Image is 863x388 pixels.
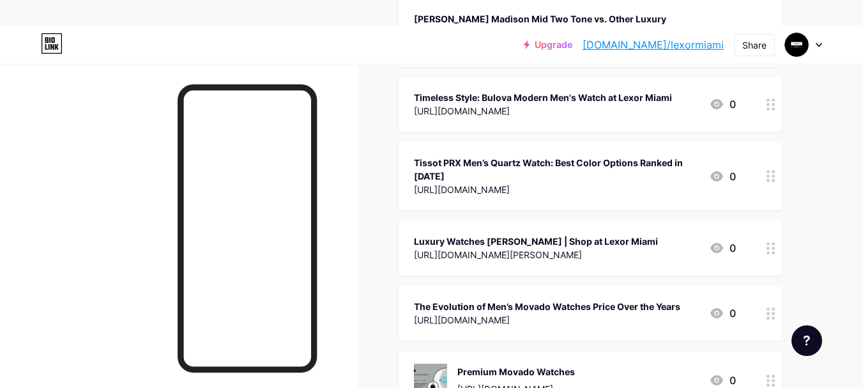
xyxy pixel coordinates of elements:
[414,248,658,261] div: [URL][DOMAIN_NAME][PERSON_NAME]
[709,306,736,321] div: 0
[784,33,809,57] img: lexormiami
[709,240,736,256] div: 0
[414,300,680,313] div: The Evolution of Men’s Movado Watches Price Over the Years
[709,25,736,40] div: 0
[414,235,658,248] div: Luxury Watches [PERSON_NAME] | Shop at Lexor Miami
[524,40,572,50] a: Upgrade
[709,373,736,388] div: 0
[742,38,767,52] div: Share
[583,37,724,52] a: [DOMAIN_NAME]/lexormiami
[709,169,736,184] div: 0
[414,313,680,327] div: [URL][DOMAIN_NAME]
[414,156,699,183] div: Tissot PRX Men’s Quartz Watch: Best Color Options Ranked in [DATE]
[414,91,672,104] div: Timeless Style: Bulova Modern Men's Watch at Lexor Miami
[414,12,699,39] div: [PERSON_NAME] Madison Mid Two Tone vs. Other Luxury Watches: A Detailed Comparison
[414,183,699,196] div: [URL][DOMAIN_NAME]
[457,365,575,378] div: Premium Movado Watches
[709,97,736,112] div: 0
[414,104,672,118] div: [URL][DOMAIN_NAME]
